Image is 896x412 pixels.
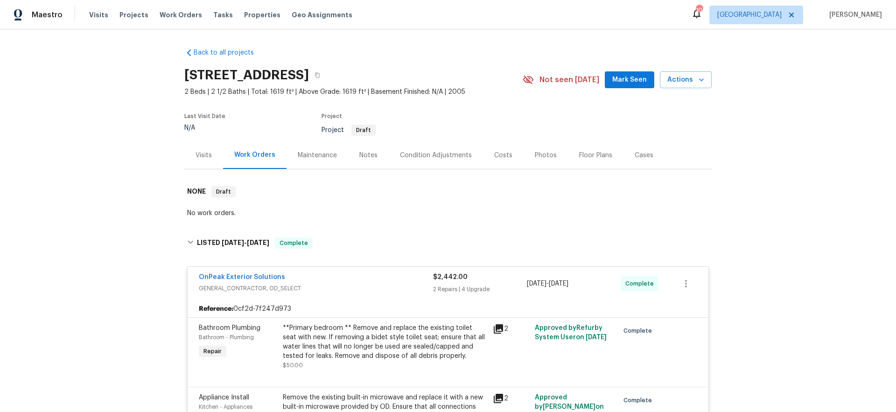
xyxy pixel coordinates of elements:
span: [DATE] [222,239,244,246]
span: Complete [623,326,656,335]
a: OnPeak Exterior Solutions [199,274,285,280]
span: Bathroom - Plumbing [199,335,254,340]
span: Appliance Install [199,394,249,401]
div: No work orders. [187,209,709,218]
span: Mark Seen [612,74,647,86]
div: Work Orders [234,150,275,160]
div: Photos [535,151,557,160]
div: Notes [359,151,378,160]
span: Draft [352,127,375,133]
span: GENERAL_CONTRACTOR, OD_SELECT [199,284,433,293]
span: Complete [623,396,656,405]
span: $50.00 [283,363,303,368]
div: 2 [493,323,529,335]
div: Condition Adjustments [400,151,472,160]
h6: NONE [187,186,206,197]
div: 2 [493,393,529,404]
div: N/A [184,125,225,131]
h6: LISTED [197,237,269,249]
button: Mark Seen [605,71,654,89]
span: 2 Beds | 2 1/2 Baths | Total: 1619 ft² | Above Grade: 1619 ft² | Basement Finished: N/A | 2005 [184,87,523,97]
div: 0cf2d-7f247d973 [188,300,708,317]
button: Actions [660,71,712,89]
span: Projects [119,10,148,20]
span: - [527,279,568,288]
span: Geo Assignments [292,10,352,20]
a: Back to all projects [184,48,274,57]
span: Tasks [213,12,233,18]
span: Visits [89,10,108,20]
div: Costs [494,151,512,160]
span: [DATE] [586,334,607,341]
span: Kitchen - Appliances [199,404,252,410]
div: 106 [696,6,702,15]
span: Actions [667,74,704,86]
span: [PERSON_NAME] [826,10,882,20]
span: Draft [212,187,235,196]
div: Cases [635,151,653,160]
div: Visits [196,151,212,160]
b: Reference: [199,304,233,314]
span: Project [322,127,376,133]
div: **Primary bedroom ** Remove and replace the existing toilet seat with new. If removing a bidet st... [283,323,487,361]
span: Project [322,113,342,119]
span: Properties [244,10,280,20]
span: Complete [625,279,658,288]
button: Copy Address [309,67,326,84]
span: $2,442.00 [433,274,468,280]
span: Not seen [DATE] [539,75,599,84]
span: Repair [200,347,225,356]
span: [GEOGRAPHIC_DATA] [717,10,782,20]
div: LISTED [DATE]-[DATE]Complete [184,228,712,258]
div: Maintenance [298,151,337,160]
span: Complete [276,238,312,248]
h2: [STREET_ADDRESS] [184,70,309,80]
span: [DATE] [527,280,546,287]
span: Approved by Refurby System User on [535,325,607,341]
div: Floor Plans [579,151,612,160]
span: [DATE] [247,239,269,246]
span: - [222,239,269,246]
span: Maestro [32,10,63,20]
span: Bathroom Plumbing [199,325,260,331]
span: [DATE] [549,280,568,287]
span: Last Visit Date [184,113,225,119]
span: Work Orders [160,10,202,20]
div: NONE Draft [184,177,712,207]
div: 2 Repairs | 4 Upgrade [433,285,527,294]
